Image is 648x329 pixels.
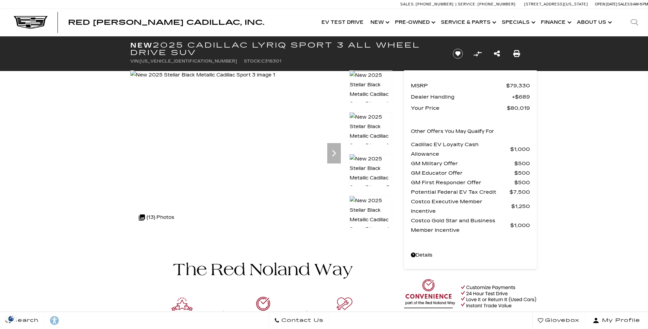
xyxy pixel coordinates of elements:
[416,2,454,6] span: [PHONE_NUMBER]
[498,9,537,36] a: Specials
[472,49,483,59] button: Compare Vehicle
[411,178,514,187] span: GM First Responder Offer
[537,9,574,36] a: Finance
[411,159,514,168] span: GM Military Offer
[3,315,19,322] img: Opt-Out Icon
[411,81,506,90] span: MSRP
[411,81,530,90] a: MSRP $79,330
[506,81,530,90] span: $79,330
[3,315,19,322] section: Click to Open Cookie Consent Modal
[392,9,437,36] a: Pre-Owned
[437,9,498,36] a: Service & Parts
[510,187,530,197] span: $7,500
[135,209,178,226] div: (13) Photos
[411,127,494,136] p: Other Offers You May Qualify For
[130,41,153,49] strong: New
[280,316,323,325] span: Contact Us
[411,197,511,216] span: Costco Executive Member Incentive
[411,216,530,235] a: Costco Gold Star and Business Member Incentive $1,000
[595,2,617,6] span: Open [DATE]
[524,2,588,6] a: [STREET_ADDRESS][US_STATE]
[455,2,517,6] a: Service: [PHONE_NUMBER]
[400,2,455,6] a: Sales: [PHONE_NUMBER]
[512,92,530,102] span: $689
[11,316,39,325] span: Search
[139,59,237,64] span: [US_VEHICLE_IDENTIFICATION_NUMBER]
[514,178,530,187] span: $500
[411,216,510,235] span: Costco Gold Star and Business Member Incentive
[514,168,530,178] span: $500
[478,2,516,6] span: [PHONE_NUMBER]
[411,140,510,159] span: Cadillac EV Loyalty Cash Allowance
[411,159,530,168] a: GM Military Offer $500
[543,316,579,325] span: Glovebox
[367,9,392,36] a: New
[130,41,442,56] h1: 2025 Cadillac LYRIQ Sport 3 All Wheel Drive SUV
[511,202,530,211] span: $1,250
[349,196,392,235] img: New 2025 Stellar Black Metallic Cadillac Sport 3 image 4
[411,92,530,102] a: Dealer Handling $689
[513,49,520,58] a: Print this New 2025 Cadillac LYRIQ Sport 3 All Wheel Drive SUV
[130,70,275,80] img: New 2025 Stellar Black Metallic Cadillac Sport 3 image 1
[532,312,585,329] a: Glovebox
[574,9,614,36] a: About Us
[68,18,264,27] span: Red [PERSON_NAME] Cadillac, Inc.
[411,187,510,197] span: Potential Federal EV Tax Credit
[400,2,415,6] span: Sales:
[411,103,507,113] span: Your Price
[244,59,261,64] span: Stock:
[458,2,477,6] span: Service:
[507,103,530,113] span: $80,019
[599,316,640,325] span: My Profile
[318,9,367,36] a: EV Test Drive
[411,197,530,216] a: Costco Executive Member Incentive $1,250
[349,70,392,109] img: New 2025 Stellar Black Metallic Cadillac Sport 3 image 1
[450,48,465,59] button: Save vehicle
[514,159,530,168] span: $500
[411,140,530,159] a: Cadillac EV Loyalty Cash Allowance $1,000
[411,168,514,178] span: GM Educator Offer
[411,178,530,187] a: GM First Responder Offer $500
[510,144,530,154] span: $1,000
[585,312,648,329] button: Open user profile menu
[68,19,264,26] a: Red [PERSON_NAME] Cadillac, Inc.
[510,221,530,230] span: $1,000
[349,112,392,151] img: New 2025 Stellar Black Metallic Cadillac Sport 3 image 2
[130,59,139,64] span: VIN:
[327,143,341,163] div: Next
[411,103,530,113] a: Your Price $80,019
[411,250,530,260] a: Details
[269,312,329,329] a: Contact Us
[618,2,630,6] span: Sales:
[411,168,530,178] a: GM Educator Offer $500
[261,59,281,64] span: C316301
[411,92,512,102] span: Dealer Handling
[494,49,500,58] a: Share this New 2025 Cadillac LYRIQ Sport 3 All Wheel Drive SUV
[630,2,648,6] span: 9 AM-6 PM
[411,187,530,197] a: Potential Federal EV Tax Credit $7,500
[349,154,392,193] img: New 2025 Stellar Black Metallic Cadillac Sport 3 image 3
[14,16,48,29] img: Cadillac Dark Logo with Cadillac White Text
